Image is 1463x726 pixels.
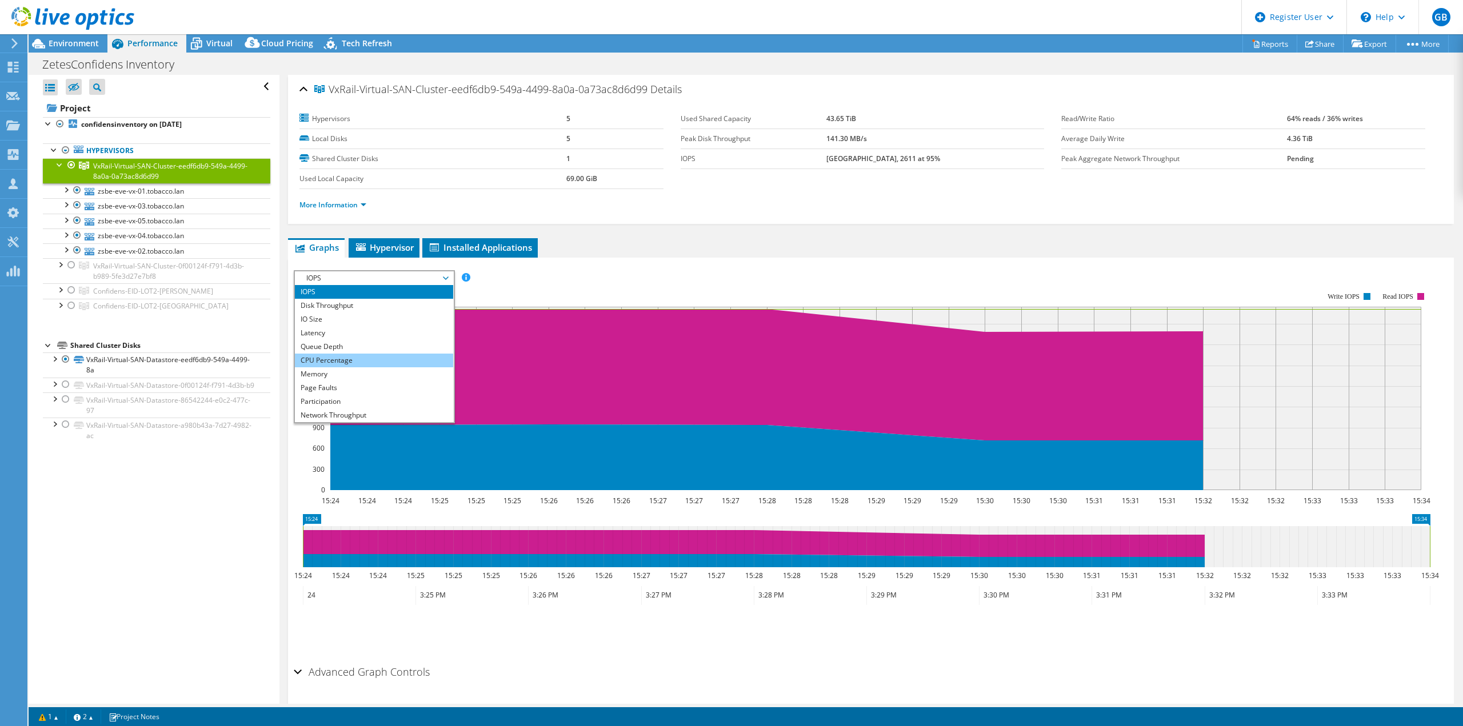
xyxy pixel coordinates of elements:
[519,571,537,580] text: 15:26
[314,84,647,95] span: VxRail-Virtual-SAN-Cluster-eedf6db9-549a-4499-8a0a-0a73ac8d6d99
[1328,292,1360,300] text: Write IOPS
[649,496,667,506] text: 15:27
[1271,571,1289,580] text: 15:32
[342,38,392,49] span: Tech Refresh
[66,709,101,724] a: 2
[43,352,270,378] a: VxRail-Virtual-SAN-Datastore-eedf6db9-549a-4499-8a
[557,571,575,580] text: 15:26
[299,200,366,210] a: More Information
[1432,8,1450,26] span: GB
[1061,133,1287,145] label: Average Daily Write
[431,496,449,506] text: 15:25
[295,340,453,354] li: Queue Depth
[576,496,594,506] text: 15:26
[295,312,453,326] li: IO Size
[295,299,453,312] li: Disk Throughput
[43,378,270,392] a: VxRail-Virtual-SAN-Datastore-0f00124f-f791-4d3b-b9
[43,243,270,258] a: zsbe-eve-vx-02.tobacco.lan
[826,154,940,163] b: [GEOGRAPHIC_DATA], 2611 at 95%
[1233,571,1251,580] text: 15:32
[595,571,613,580] text: 15:26
[1396,35,1449,53] a: More
[1346,571,1364,580] text: 15:33
[650,82,682,96] span: Details
[295,367,453,381] li: Memory
[93,286,213,296] span: Confidens-EID-LOT2-[PERSON_NAME]
[70,339,270,352] div: Shared Cluster Disks
[295,381,453,395] li: Page Faults
[43,143,270,158] a: Hypervisors
[681,153,826,165] label: IOPS
[295,326,453,340] li: Latency
[1421,571,1439,580] text: 15:34
[976,496,994,506] text: 15:30
[1083,571,1101,580] text: 15:31
[1121,571,1138,580] text: 15:31
[206,38,233,49] span: Virtual
[313,464,325,474] text: 300
[322,496,339,506] text: 15:24
[633,571,650,580] text: 15:27
[354,242,414,253] span: Hypervisor
[37,58,192,71] h1: ZetesConfidens Inventory
[820,571,838,580] text: 15:28
[93,261,244,281] span: VxRail-Virtual-SAN-Cluster-0f00124f-f791-4d3b-b989-5fe3d27e7bf8
[1297,35,1344,53] a: Share
[1046,571,1064,580] text: 15:30
[1287,114,1363,123] b: 64% reads / 36% writes
[1061,113,1287,125] label: Read/Write Ratio
[49,38,99,49] span: Environment
[482,571,500,580] text: 15:25
[1013,496,1030,506] text: 15:30
[394,496,412,506] text: 15:24
[43,418,270,443] a: VxRail-Virtual-SAN-Datastore-a980b43a-7d27-4982-ac
[313,443,325,453] text: 600
[1158,496,1176,506] text: 15:31
[299,153,566,165] label: Shared Cluster Disks
[1049,496,1067,506] text: 15:30
[1267,496,1285,506] text: 15:32
[43,158,270,183] a: VxRail-Virtual-SAN-Cluster-eedf6db9-549a-4499-8a0a-0a73ac8d6d99
[1008,571,1026,580] text: 15:30
[566,114,570,123] b: 5
[794,496,812,506] text: 15:28
[43,183,270,198] a: zsbe-eve-vx-01.tobacco.lan
[904,496,921,506] text: 15:29
[722,496,740,506] text: 15:27
[1242,35,1297,53] a: Reports
[93,301,229,311] span: Confidens-EID-LOT2-[GEOGRAPHIC_DATA]
[1309,571,1326,580] text: 15:33
[1287,134,1313,143] b: 4.36 TiB
[566,154,570,163] b: 1
[1061,153,1287,165] label: Peak Aggregate Network Throughput
[43,392,270,418] a: VxRail-Virtual-SAN-Datastore-86542244-e0c2-477c-97
[1361,12,1371,22] svg: \n
[745,571,763,580] text: 15:28
[1343,35,1396,53] a: Export
[1158,571,1176,580] text: 15:31
[295,285,453,299] li: IOPS
[445,571,462,580] text: 15:25
[369,571,387,580] text: 15:24
[1231,496,1249,506] text: 15:32
[1384,571,1401,580] text: 15:33
[1196,571,1214,580] text: 15:32
[93,161,247,181] span: VxRail-Virtual-SAN-Cluster-eedf6db9-549a-4499-8a0a-0a73ac8d6d99
[81,119,182,129] b: confidensinventory on [DATE]
[299,173,566,184] label: Used Local Capacity
[299,113,566,125] label: Hypervisors
[1376,496,1394,506] text: 15:33
[566,134,570,143] b: 5
[295,354,453,367] li: CPU Percentage
[831,496,849,506] text: 15:28
[1383,292,1414,300] text: Read IOPS
[294,242,339,253] span: Graphs
[43,214,270,228] a: zsbe-eve-vx-05.tobacco.lan
[43,299,270,314] a: Confidens-EID-LOT2-Ruisbroek
[295,408,453,422] li: Network Throughput
[43,117,270,132] a: confidensinventory on [DATE]
[332,571,350,580] text: 15:24
[43,283,270,298] a: Confidens-EID-LOT2-Evere
[1122,496,1140,506] text: 15:31
[358,496,376,506] text: 15:24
